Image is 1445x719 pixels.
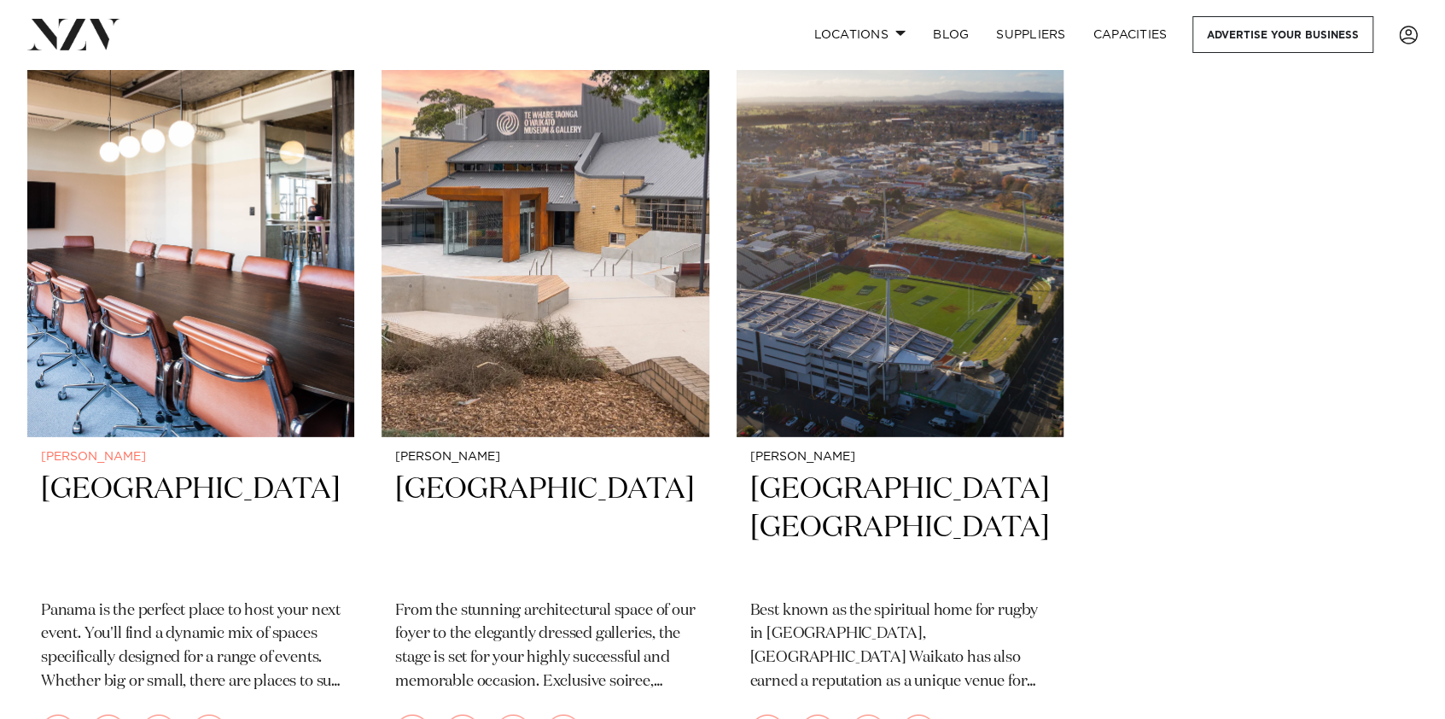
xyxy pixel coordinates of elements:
h2: [GEOGRAPHIC_DATA] [395,471,695,586]
small: [PERSON_NAME] [41,451,341,464]
p: From the stunning architectural space of our foyer to the elegantly dressed galleries, the stage ... [395,599,695,695]
a: SUPPLIERS [982,16,1079,53]
a: Locations [800,16,919,53]
p: Best known as the spiritual home for rugby in [GEOGRAPHIC_DATA], [GEOGRAPHIC_DATA] Waikato has al... [750,599,1050,695]
h2: [GEOGRAPHIC_DATA] [41,471,341,586]
h2: [GEOGRAPHIC_DATA] [GEOGRAPHIC_DATA] [750,471,1050,586]
a: Advertise your business [1192,16,1373,53]
p: Panama is the perfect place to host your next event. You'll find a dynamic mix of spaces specific... [41,599,341,695]
a: Capacities [1080,16,1181,53]
small: [PERSON_NAME] [750,451,1050,464]
img: nzv-logo.png [27,19,120,50]
a: BLOG [919,16,982,53]
small: [PERSON_NAME] [395,451,695,464]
